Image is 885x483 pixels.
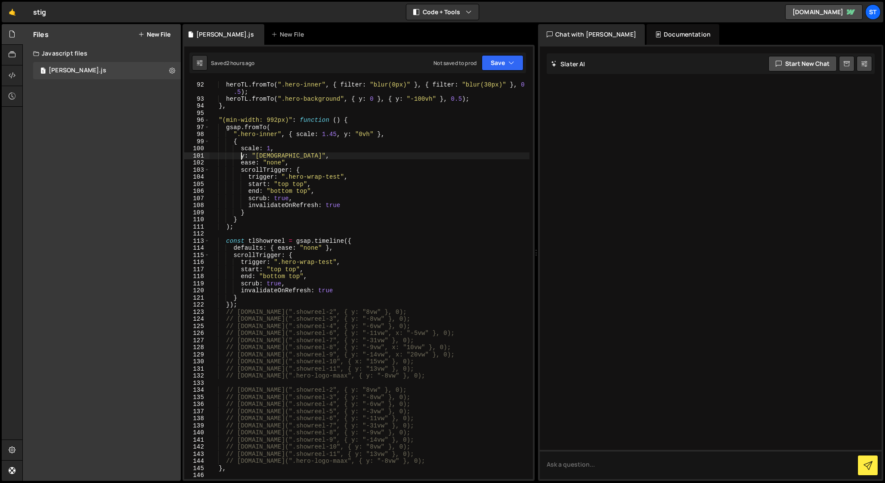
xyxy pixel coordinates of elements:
div: 125 [184,323,210,330]
div: Chat with [PERSON_NAME] [538,24,645,45]
div: 105 [184,181,210,188]
div: 99 [184,138,210,146]
div: 138 [184,415,210,422]
div: 104 [184,173,210,181]
a: 🤙 [2,2,23,22]
span: 1 [40,68,46,75]
div: 119 [184,280,210,288]
div: 108 [184,202,210,209]
div: 124 [184,316,210,323]
div: 126 [184,330,210,337]
div: 141 [184,437,210,444]
div: 102 [184,159,210,167]
div: 121 [184,294,210,302]
div: 92 [184,81,210,96]
div: 16026/42920.js [33,62,181,79]
div: stig [33,7,46,17]
a: [DOMAIN_NAME] [785,4,863,20]
button: Code + Tools [406,4,479,20]
div: 98 [184,131,210,138]
div: 101 [184,152,210,160]
div: 110 [184,216,210,223]
div: 115 [184,252,210,259]
div: 103 [184,167,210,174]
div: 123 [184,309,210,316]
div: Saved [211,59,255,67]
div: 146 [184,472,210,479]
div: 96 [184,117,210,124]
div: 134 [184,387,210,394]
div: 140 [184,429,210,437]
div: 127 [184,337,210,344]
div: 2 hours ago [226,59,255,67]
div: 133 [184,380,210,387]
h2: Slater AI [551,60,585,68]
div: 136 [184,401,210,408]
div: 135 [184,394,210,401]
div: 128 [184,344,210,351]
div: [PERSON_NAME].js [49,67,106,74]
div: 139 [184,422,210,430]
button: Start new chat [768,56,837,71]
div: 137 [184,408,210,415]
div: 111 [184,223,210,231]
div: Documentation [647,24,719,45]
div: 132 [184,372,210,380]
div: 100 [184,145,210,152]
div: 142 [184,443,210,451]
div: 107 [184,195,210,202]
div: 118 [184,273,210,280]
div: 131 [184,365,210,373]
div: 112 [184,230,210,238]
div: 93 [184,96,210,103]
div: 122 [184,301,210,309]
div: New File [271,30,307,39]
div: 114 [184,245,210,252]
div: 120 [184,287,210,294]
div: 109 [184,209,210,217]
div: 94 [184,102,210,110]
div: 116 [184,259,210,266]
div: 95 [184,110,210,117]
button: New File [138,31,170,38]
div: [PERSON_NAME].js [196,30,254,39]
div: 117 [184,266,210,273]
div: 145 [184,465,210,472]
div: 113 [184,238,210,245]
div: 144 [184,458,210,465]
div: Not saved to prod [433,59,477,67]
div: 143 [184,451,210,458]
div: 97 [184,124,210,131]
button: Save [482,55,523,71]
div: 130 [184,358,210,365]
div: 106 [184,188,210,195]
h2: Files [33,30,49,39]
a: St [865,4,881,20]
div: 129 [184,351,210,359]
div: Javascript files [23,45,181,62]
